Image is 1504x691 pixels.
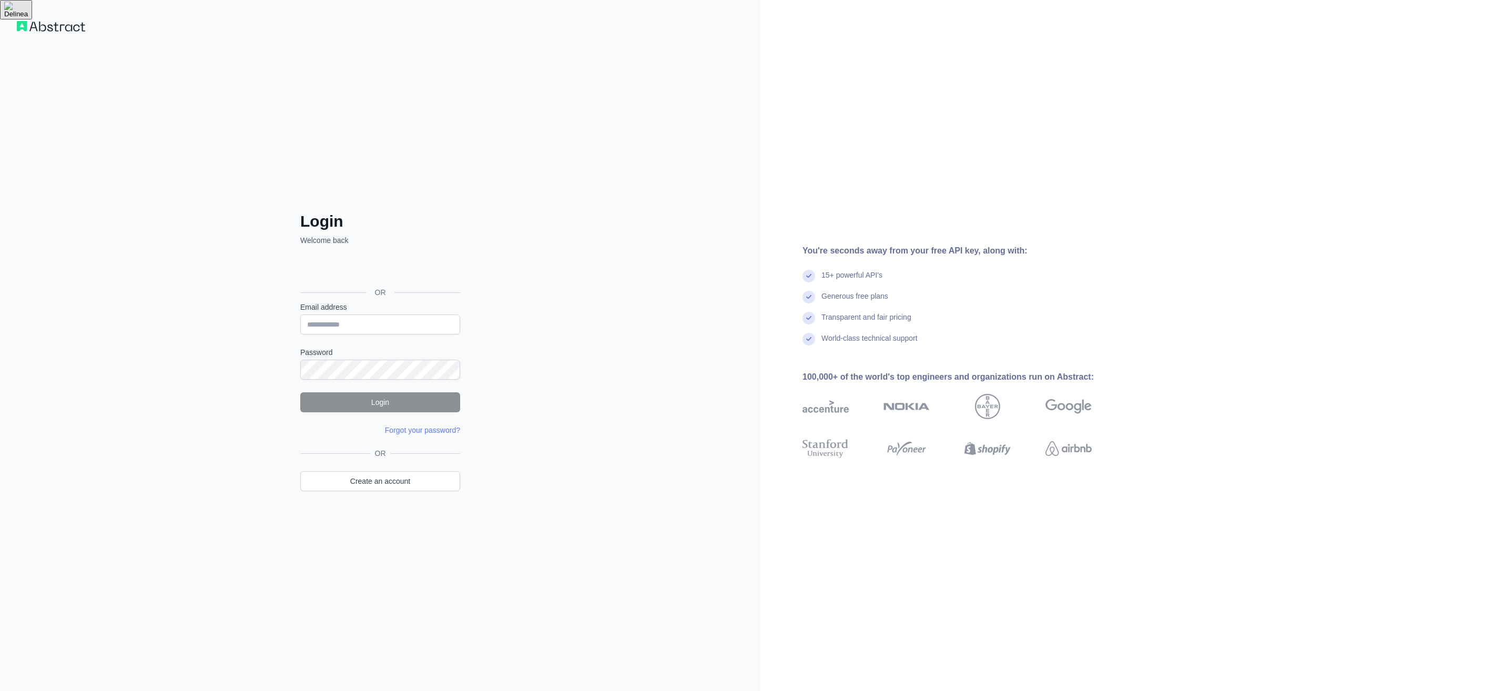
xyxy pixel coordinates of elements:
[802,371,1125,383] div: 100,000+ of the world's top engineers and organizations run on Abstract:
[975,394,1000,419] img: bayer
[883,394,930,419] img: nokia
[300,235,460,246] p: Welcome back
[300,392,460,412] button: Login
[802,333,815,346] img: check mark
[802,270,815,282] img: check mark
[1045,437,1092,460] img: airbnb
[883,437,930,460] img: payoneer
[821,291,888,312] div: Generous free plans
[300,347,460,358] label: Password
[17,21,85,32] img: Workflow
[385,426,460,434] a: Forgot your password?
[1045,394,1092,419] img: google
[821,333,918,354] div: World-class technical support
[802,312,815,324] img: check mark
[367,287,394,298] span: OR
[964,437,1011,460] img: shopify
[802,245,1125,257] div: You're seconds away from your free API key, along with:
[300,302,460,312] label: Email address
[802,291,815,303] img: check mark
[300,212,460,231] h2: Login
[802,394,849,419] img: accenture
[371,448,390,459] span: OR
[300,471,460,491] a: Create an account
[821,270,882,291] div: 15+ powerful API's
[295,257,463,280] iframe: Sign in with Google Button
[802,437,849,460] img: stanford university
[821,312,911,333] div: Transparent and fair pricing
